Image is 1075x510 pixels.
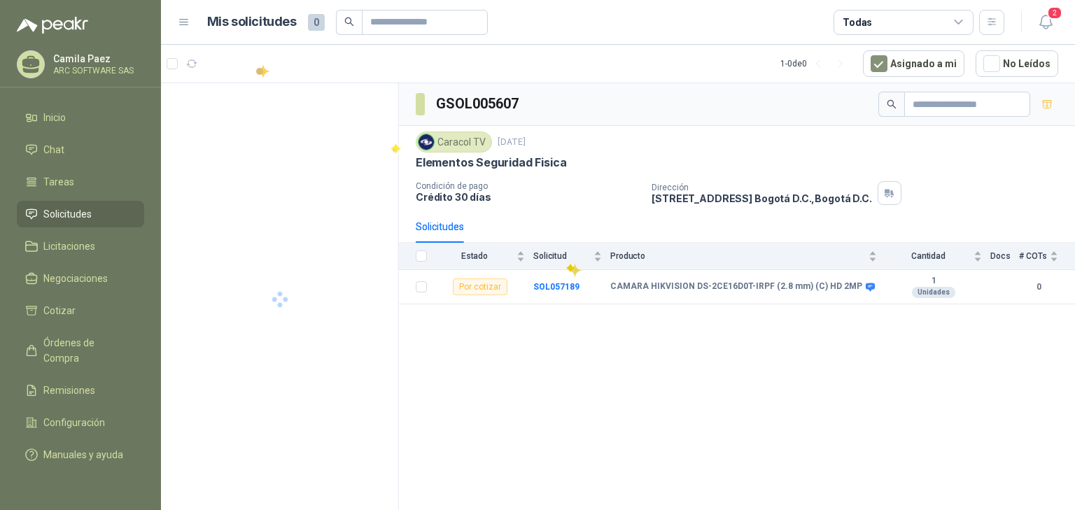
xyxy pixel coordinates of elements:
[885,243,990,270] th: Cantidad
[308,14,325,31] span: 0
[533,282,579,292] a: SOL057189
[976,50,1058,77] button: No Leídos
[17,377,144,404] a: Remisiones
[436,93,521,115] h3: GSOL005607
[1019,281,1058,294] b: 0
[780,52,852,75] div: 1 - 0 de 0
[533,243,610,270] th: Solicitud
[912,287,955,298] div: Unidades
[652,192,871,204] p: [STREET_ADDRESS] Bogotá D.C. , Bogotá D.C.
[1033,10,1058,35] button: 2
[53,54,141,64] p: Camila Paez
[652,183,871,192] p: Dirección
[453,278,507,295] div: Por cotizar
[990,243,1019,270] th: Docs
[610,243,885,270] th: Producto
[1047,6,1062,20] span: 2
[17,265,144,292] a: Negociaciones
[53,66,141,75] p: ARC SOFTWARE SAS
[43,303,76,318] span: Cotizar
[43,383,95,398] span: Remisiones
[419,134,434,150] img: Company Logo
[17,233,144,260] a: Licitaciones
[498,136,526,149] p: [DATE]
[43,415,105,430] span: Configuración
[43,271,108,286] span: Negociaciones
[17,201,144,227] a: Solicitudes
[843,15,872,30] div: Todas
[533,251,591,261] span: Solicitud
[207,12,297,32] h1: Mis solicitudes
[43,174,74,190] span: Tareas
[416,155,566,170] p: Elementos Seguridad Fisica
[17,136,144,163] a: Chat
[885,251,971,261] span: Cantidad
[863,50,964,77] button: Asignado a mi
[17,17,88,34] img: Logo peakr
[17,297,144,324] a: Cotizar
[17,409,144,436] a: Configuración
[885,276,982,287] b: 1
[17,441,144,468] a: Manuales y ayuda
[887,99,897,109] span: search
[435,243,533,270] th: Estado
[43,110,66,125] span: Inicio
[43,447,123,462] span: Manuales y ayuda
[610,251,866,261] span: Producto
[610,281,862,292] b: CAMARA HIKVISION DS-2CE16D0T-IRPF (2.8 mm) (C) HD 2MP
[43,142,64,157] span: Chat
[344,17,354,27] span: search
[17,330,144,371] a: Órdenes de Compra
[1019,251,1047,261] span: # COTs
[416,132,492,153] div: Caracol TV
[17,104,144,131] a: Inicio
[1019,243,1075,270] th: # COTs
[416,219,464,234] div: Solicitudes
[43,239,95,254] span: Licitaciones
[43,206,92,222] span: Solicitudes
[435,251,514,261] span: Estado
[17,169,144,195] a: Tareas
[416,181,640,191] p: Condición de pago
[416,191,640,203] p: Crédito 30 días
[43,335,131,366] span: Órdenes de Compra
